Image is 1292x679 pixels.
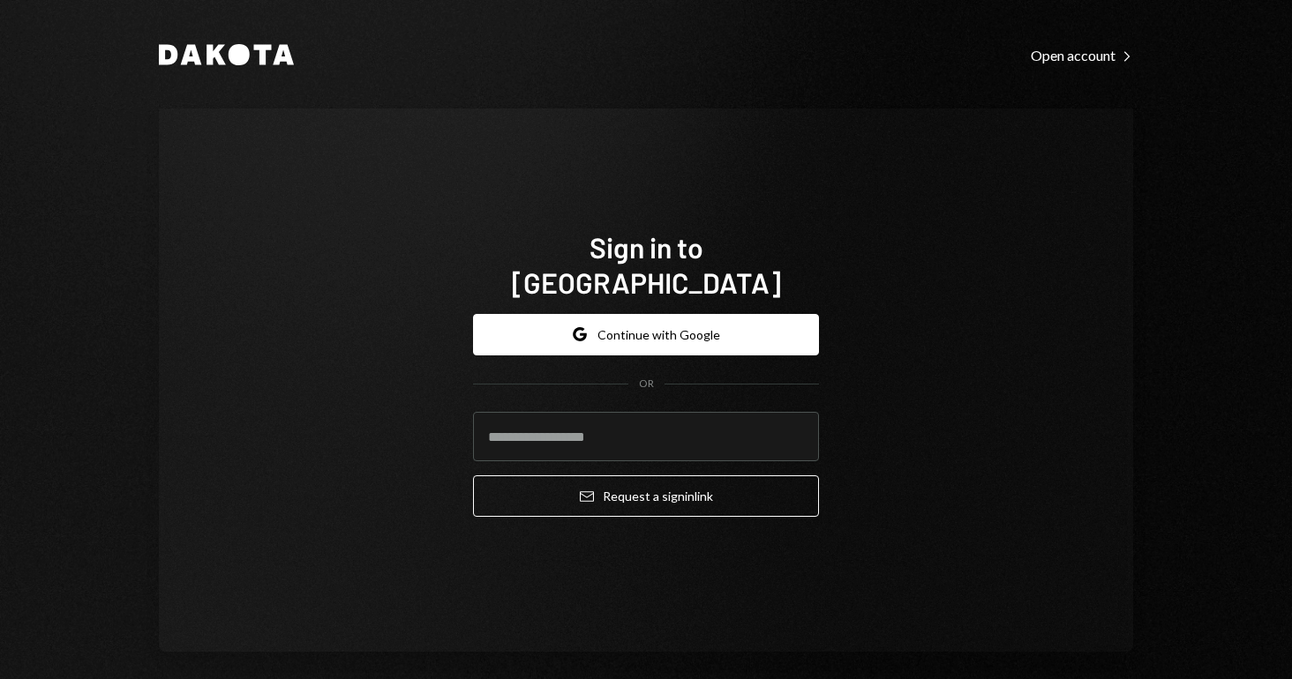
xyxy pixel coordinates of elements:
div: OR [639,377,654,392]
a: Open account [1031,45,1133,64]
button: Continue with Google [473,314,819,355]
button: Request a signinlink [473,475,819,517]
h1: Sign in to [GEOGRAPHIC_DATA] [473,229,819,300]
div: Open account [1031,47,1133,64]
